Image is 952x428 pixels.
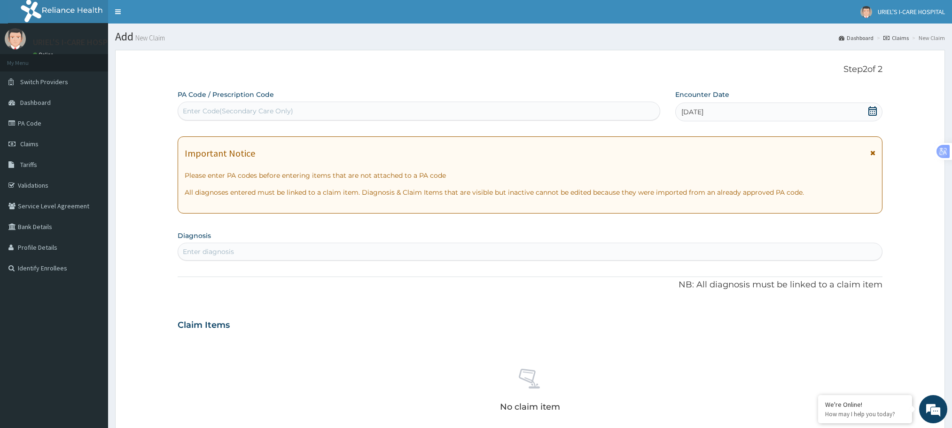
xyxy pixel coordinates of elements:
[883,34,909,42] a: Claims
[878,8,945,16] span: URIEL'S I-CARE HOSPITAL
[133,34,165,41] small: New Claim
[20,78,68,86] span: Switch Providers
[185,188,875,197] p: All diagnoses entered must be linked to a claim item. Diagnosis & Claim Items that are visible bu...
[681,107,703,117] span: [DATE]
[825,410,905,418] p: How may I help you today?
[115,31,945,43] h1: Add
[183,106,293,116] div: Enter Code(Secondary Care Only)
[20,98,51,107] span: Dashboard
[20,140,39,148] span: Claims
[178,320,230,331] h3: Claim Items
[33,38,124,47] p: URIEL'S I-CARE HOSPITAL
[5,28,26,49] img: User Image
[178,231,211,240] label: Diagnosis
[860,6,872,18] img: User Image
[178,279,882,291] p: NB: All diagnosis must be linked to a claim item
[839,34,874,42] a: Dashboard
[185,148,255,159] h1: Important Notice
[500,402,560,412] p: No claim item
[178,90,274,99] label: PA Code / Prescription Code
[675,90,729,99] label: Encounter Date
[178,64,882,75] p: Step 2 of 2
[825,400,905,409] div: We're Online!
[20,160,37,169] span: Tariffs
[185,171,875,180] p: Please enter PA codes before entering items that are not attached to a PA code
[33,51,55,58] a: Online
[183,247,234,256] div: Enter diagnosis
[910,34,945,42] li: New Claim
